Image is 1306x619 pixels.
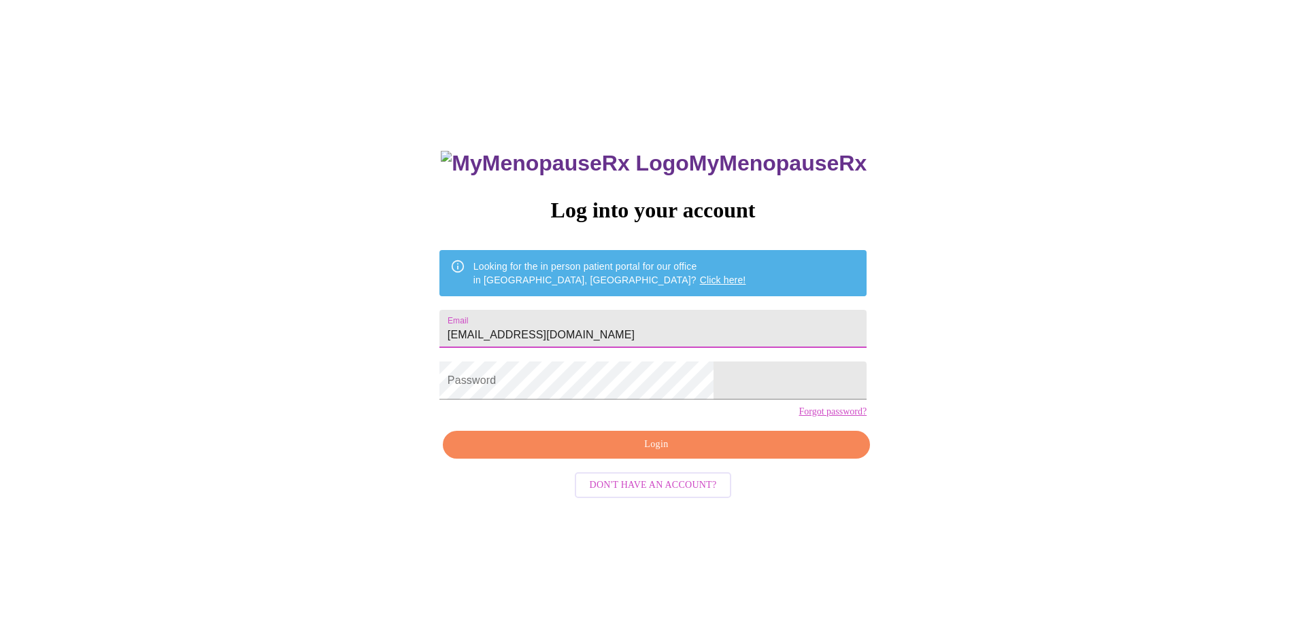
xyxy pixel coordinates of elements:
h3: MyMenopauseRx [441,151,867,176]
div: Looking for the in person patient portal for our office in [GEOGRAPHIC_DATA], [GEOGRAPHIC_DATA]? [473,254,746,292]
img: MyMenopauseRx Logo [441,151,688,176]
a: Click here! [700,275,746,285]
h3: Log into your account [439,198,867,223]
a: Don't have an account? [571,478,735,490]
span: Login [458,436,854,453]
button: Don't have an account? [575,472,732,499]
button: Login [443,431,870,459]
span: Don't have an account? [590,477,717,494]
a: Forgot password? [799,406,867,417]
